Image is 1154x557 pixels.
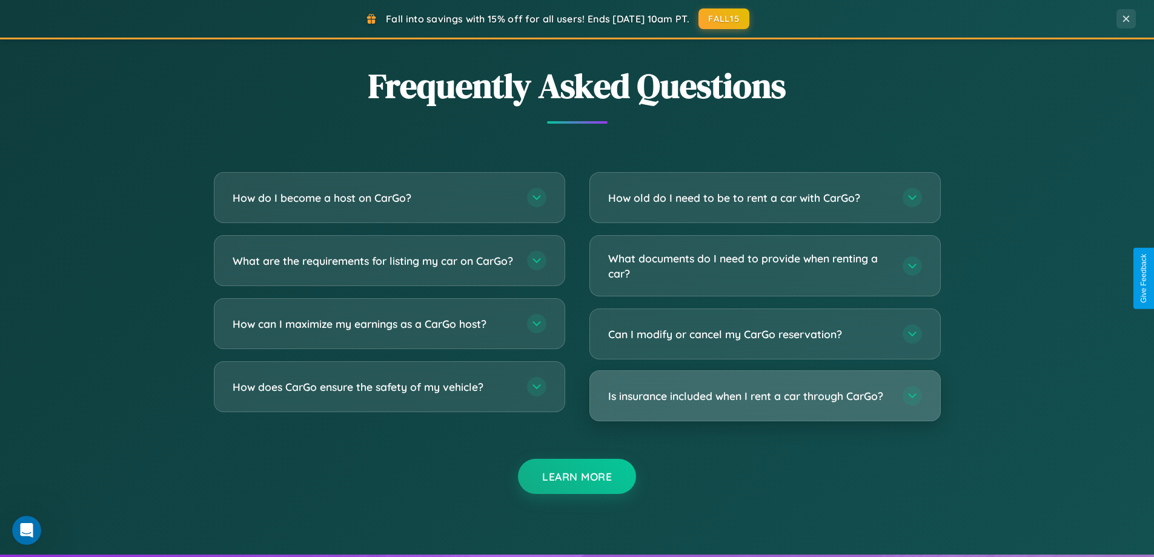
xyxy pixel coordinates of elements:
[233,379,515,395] h3: How does CarGo ensure the safety of my vehicle?
[214,62,941,109] h2: Frequently Asked Questions
[233,190,515,205] h3: How do I become a host on CarGo?
[608,389,890,404] h3: Is insurance included when I rent a car through CarGo?
[1139,254,1148,303] div: Give Feedback
[698,8,749,29] button: FALL15
[608,327,890,342] h3: Can I modify or cancel my CarGo reservation?
[233,253,515,268] h3: What are the requirements for listing my car on CarGo?
[518,459,636,494] button: Learn More
[608,190,890,205] h3: How old do I need to be to rent a car with CarGo?
[608,251,890,281] h3: What documents do I need to provide when renting a car?
[386,13,689,25] span: Fall into savings with 15% off for all users! Ends [DATE] 10am PT.
[233,316,515,332] h3: How can I maximize my earnings as a CarGo host?
[12,516,41,545] iframe: Intercom live chat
